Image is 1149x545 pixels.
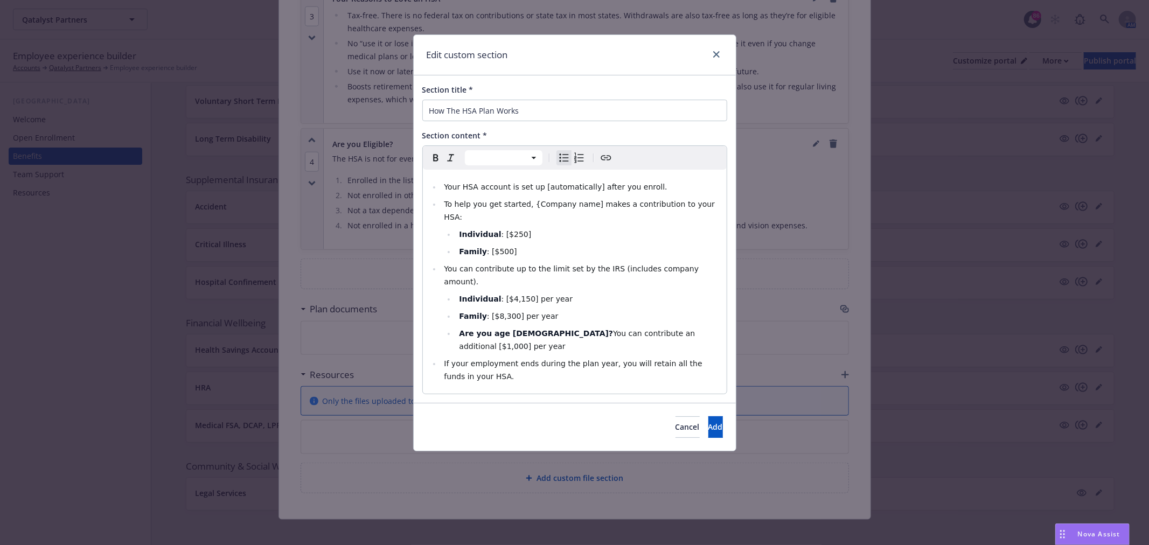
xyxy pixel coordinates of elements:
span: Your HSA account is set up [automatically] after you enroll. [444,183,667,191]
span: : [$8,300] per year [487,312,558,320]
strong: Individual [459,230,501,239]
button: Create link [598,150,614,165]
button: Bold [428,150,443,165]
span: Add [708,422,723,432]
span: : [$4,150] per year [502,295,573,303]
span: To help you get started, {Company name] makes a contribution to your HSA: [444,200,717,221]
button: Block type [465,150,542,165]
strong: Family [459,247,487,256]
button: Cancel [676,416,700,438]
span: You can contribute up to the limit set by the IRS (includes company amount). [444,264,701,286]
button: Numbered list [572,150,587,165]
button: Bulleted list [556,150,572,165]
button: Add [708,416,723,438]
button: Nova Assist [1055,523,1130,545]
strong: Are you age [DEMOGRAPHIC_DATA]? [459,329,613,338]
button: Italic [443,150,458,165]
strong: Individual [459,295,501,303]
span: : [$250] [502,230,532,239]
span: Nova Assist [1078,529,1120,539]
div: Drag to move [1056,524,1069,544]
span: Cancel [676,422,700,432]
span: Section content * [422,130,488,141]
a: close [710,48,723,61]
span: Section title * [422,85,473,95]
div: toggle group [556,150,587,165]
strong: Family [459,312,487,320]
div: editable markdown [423,170,727,394]
h1: Edit custom section [427,48,508,62]
span: : [$500] [487,247,517,256]
span: If your employment ends during the plan year, you will retain all the funds in your HSA. [444,359,705,381]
